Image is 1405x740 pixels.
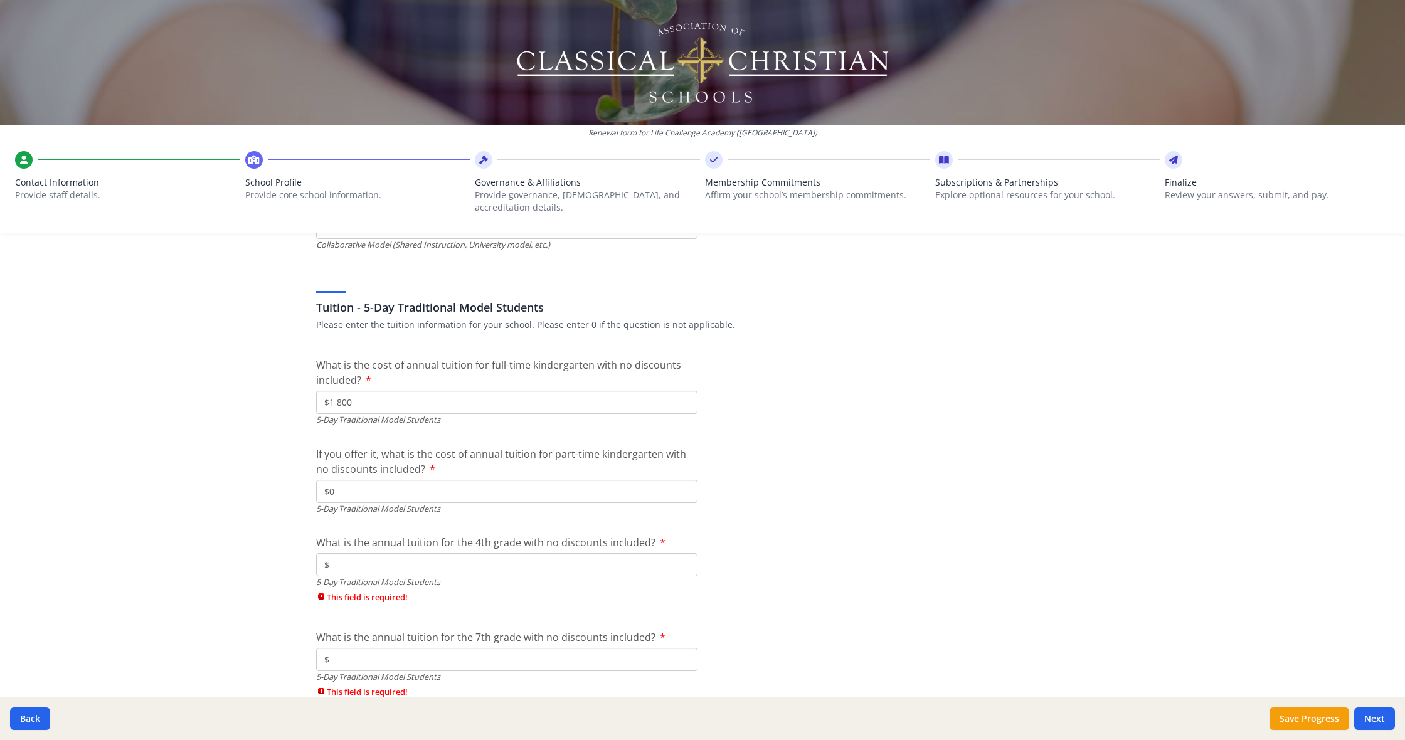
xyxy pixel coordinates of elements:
[15,189,240,201] p: Provide staff details.
[475,176,700,189] span: Governance & Affiliations
[1165,176,1390,189] span: Finalize
[316,319,1089,331] p: Please enter the tuition information for your school. Please enter 0 if the question is not appli...
[245,189,470,201] p: Provide core school information.
[1270,707,1349,730] button: Save Progress
[316,536,655,549] span: What is the annual tuition for the 4th grade with no discounts included?
[1165,189,1390,201] p: Review your answers, submit, and pay.
[705,189,930,201] p: Affirm your school’s membership commitments.
[316,414,697,426] div: 5-Day Traditional Model Students
[316,686,697,698] span: This field is required!
[475,189,700,214] p: Provide governance, [DEMOGRAPHIC_DATA], and accreditation details.
[515,19,891,107] img: Logo
[316,299,1089,316] h3: Tuition - 5-Day Traditional Model Students
[316,503,697,515] div: 5-Day Traditional Model Students
[316,576,697,588] div: 5-Day Traditional Model Students
[15,176,240,189] span: Contact Information
[316,239,697,251] div: Collaborative Model (Shared Instruction, University model, etc.)
[935,176,1160,189] span: Subscriptions & Partnerships
[1354,707,1395,730] button: Next
[316,671,697,683] div: 5-Day Traditional Model Students
[316,447,686,476] span: If you offer it, what is the cost of annual tuition for part-time kindergarten with no discounts ...
[316,591,697,603] span: This field is required!
[10,707,50,730] button: Back
[245,176,470,189] span: School Profile
[316,358,681,387] span: What is the cost of annual tuition for full-time kindergarten with no discounts included?
[935,189,1160,201] p: Explore optional resources for your school.
[316,630,655,644] span: What is the annual tuition for the 7th grade with no discounts included?
[705,176,930,189] span: Membership Commitments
